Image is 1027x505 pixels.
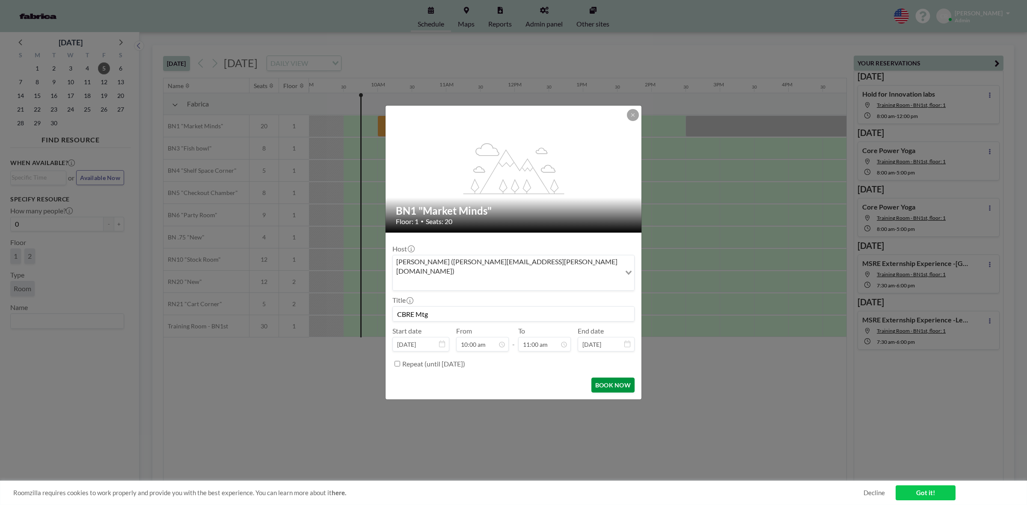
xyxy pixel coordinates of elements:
[392,245,414,253] label: Host
[393,307,634,321] input: Casey's reservation
[392,296,413,304] label: Title
[396,204,632,217] h2: BN1 "Market Minds"
[578,327,604,335] label: End date
[13,489,864,497] span: Roomzilla requires cookies to work properly and provide you with the best experience. You can lea...
[332,489,346,496] a: here.
[394,278,620,289] input: Search for option
[402,360,465,368] label: Repeat (until [DATE])
[591,378,635,393] button: BOOK NOW
[421,218,424,224] span: •
[393,255,634,291] div: Search for option
[463,142,564,194] g: flex-grow: 1.2;
[395,257,619,276] span: [PERSON_NAME] ([PERSON_NAME][EMAIL_ADDRESS][PERSON_NAME][DOMAIN_NAME])
[896,485,956,500] a: Got it!
[512,330,515,348] span: -
[396,217,419,226] span: Floor: 1
[392,327,421,335] label: Start date
[864,489,885,497] a: Decline
[518,327,525,335] label: To
[426,217,452,226] span: Seats: 20
[456,327,472,335] label: From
